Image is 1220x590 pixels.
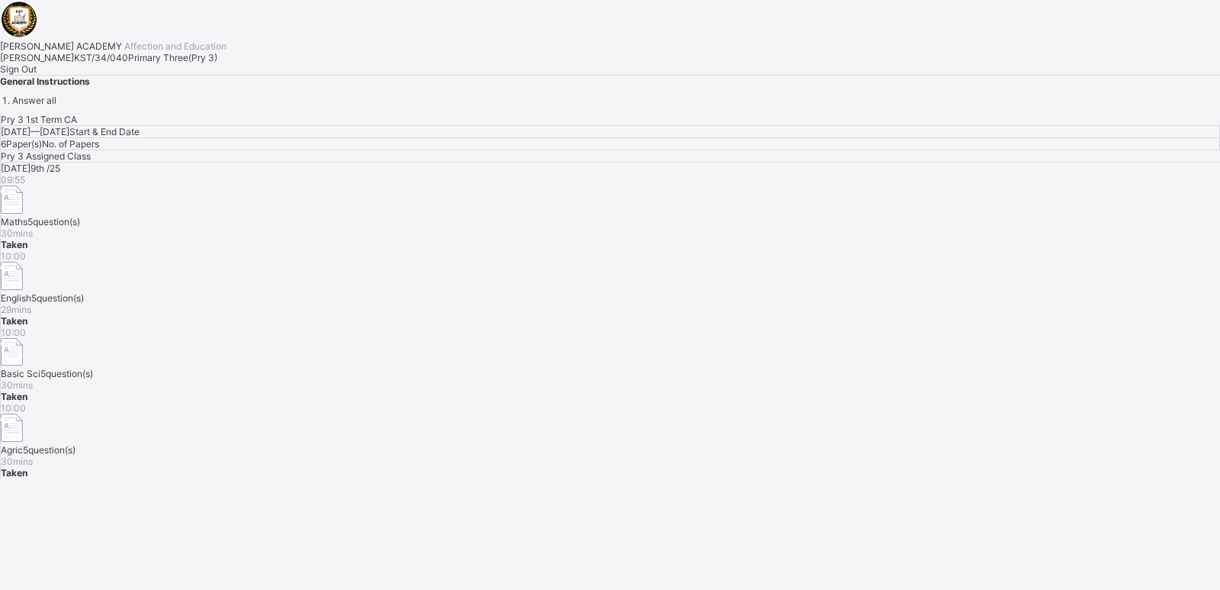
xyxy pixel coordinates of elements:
[1,216,27,227] span: Maths
[26,150,91,162] span: Assigned Class
[40,368,93,379] span: 5 question(s)
[1,114,77,125] span: Pry 3 1st Term CA
[1,138,42,150] span: 6 Paper(s)
[1,327,26,338] span: 10:00
[27,216,80,227] span: 5 question(s)
[23,444,75,456] span: 5 question(s)
[1,456,33,467] span: 30 mins
[1,304,31,315] span: 29 mins
[12,95,56,106] span: Answer all
[1,315,27,327] span: Taken
[1,368,40,379] span: Basic Sci
[1,150,26,162] span: Pry 3
[42,138,99,150] span: No. of Papers
[1,379,33,391] span: 30 mins
[1,338,23,366] img: take_paper.cd97e1aca70de81545fe8e300f84619e.svg
[1,292,31,304] span: English
[1,227,33,239] span: 30 mins
[1,262,23,290] img: take_paper.cd97e1aca70de81545fe8e300f84619e.svg
[1,402,26,414] span: 10:00
[1,467,27,479] span: Taken
[1,185,23,214] img: take_paper.cd97e1aca70de81545fe8e300f84619e.svg
[1,163,60,174] span: [DATE] 9th /25
[31,292,84,304] span: 5 question(s)
[1,126,69,137] span: [DATE] — [DATE]
[1,414,23,442] img: take_paper.cd97e1aca70de81545fe8e300f84619e.svg
[122,40,226,52] span: Affection and Education
[74,52,128,63] span: KST/34/040
[128,52,217,63] span: Primary Three ( Pry 3 )
[1,174,25,185] span: 09:55
[1,391,27,402] span: Taken
[1,239,27,250] span: Taken
[1,444,23,456] span: Agric
[69,126,140,137] span: Start & End Date
[1,250,26,262] span: 10:00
